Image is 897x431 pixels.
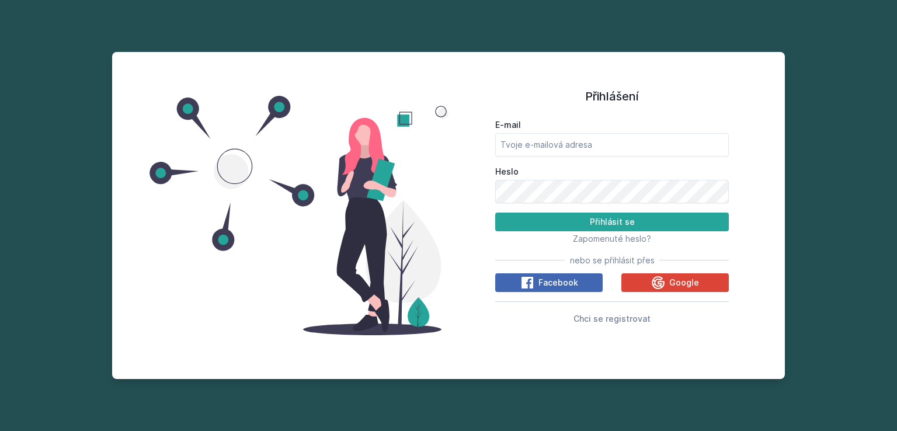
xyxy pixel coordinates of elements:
span: Google [669,277,699,289]
span: Zapomenuté heslo? [573,234,651,244]
span: nebo se přihlásit přes [570,255,655,266]
label: E-mail [495,119,729,131]
input: Tvoje e-mailová adresa [495,133,729,157]
label: Heslo [495,166,729,178]
span: Chci se registrovat [573,314,651,324]
button: Přihlásit se [495,213,729,231]
button: Google [621,273,729,292]
h1: Přihlášení [495,88,729,105]
button: Facebook [495,273,603,292]
span: Facebook [538,277,578,289]
button: Chci se registrovat [573,311,651,325]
